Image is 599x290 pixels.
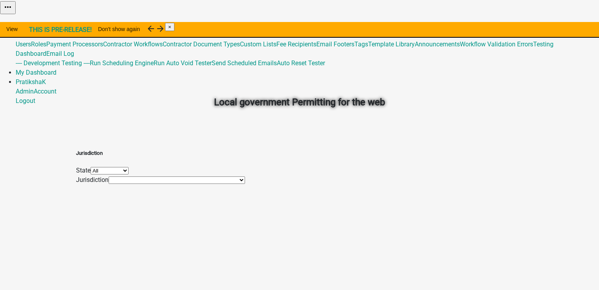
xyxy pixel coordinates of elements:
[76,167,91,174] label: State
[156,24,165,33] i: arrow_forward
[165,23,174,31] button: Close
[29,26,92,33] strong: THIS IS PRE-RELEASE!
[76,149,245,157] h5: Jurisdiction
[168,24,171,30] span: ×
[82,95,517,109] h2: Local government Permitting for the web
[76,176,109,184] label: Jurisdiction
[92,22,146,36] button: Don't show again
[146,24,156,33] i: arrow_back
